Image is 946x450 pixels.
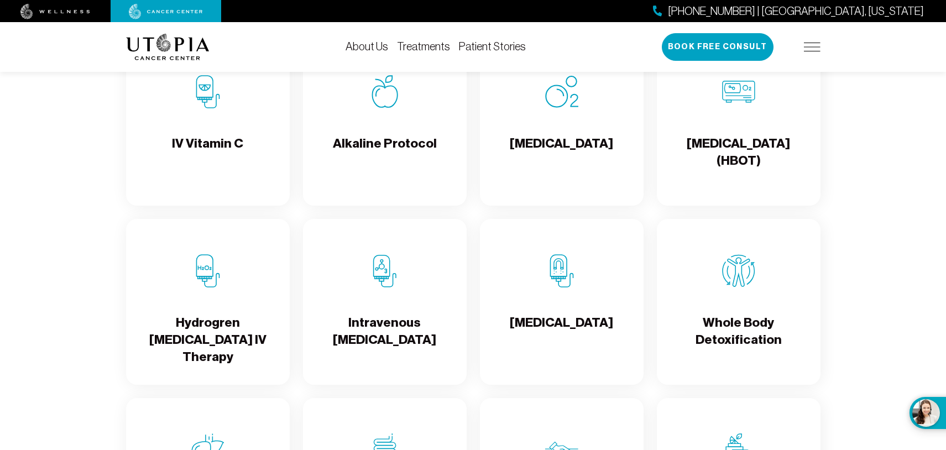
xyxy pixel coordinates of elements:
img: Oxygen Therapy [545,75,578,108]
h4: [MEDICAL_DATA] [510,314,613,350]
span: [PHONE_NUMBER] | [GEOGRAPHIC_DATA], [US_STATE] [668,3,924,19]
a: Oxygen Therapy[MEDICAL_DATA] [480,40,644,206]
img: Hydrogren Peroxide IV Therapy [191,254,224,287]
h4: IV Vitamin C [172,135,243,171]
h4: Hydrogren [MEDICAL_DATA] IV Therapy [135,314,281,366]
img: Alkaline Protocol [368,75,401,108]
a: [PHONE_NUMBER] | [GEOGRAPHIC_DATA], [US_STATE] [653,3,924,19]
a: Chelation Therapy[MEDICAL_DATA] [480,219,644,385]
h4: [MEDICAL_DATA] (HBOT) [666,135,812,171]
a: Hydrogren Peroxide IV TherapyHydrogren [MEDICAL_DATA] IV Therapy [126,219,290,385]
a: Alkaline ProtocolAlkaline Protocol [303,40,467,206]
img: logo [126,34,210,60]
img: wellness [20,4,90,19]
a: Whole Body DetoxificationWhole Body Detoxification [657,219,820,385]
a: IV Vitamin CIV Vitamin C [126,40,290,206]
img: Hyperbaric Oxygen Therapy (HBOT) [722,75,755,108]
a: About Us [346,40,388,53]
a: Hyperbaric Oxygen Therapy (HBOT)[MEDICAL_DATA] (HBOT) [657,40,820,206]
img: Whole Body Detoxification [722,254,755,287]
img: cancer center [129,4,203,19]
h4: Whole Body Detoxification [666,314,812,350]
h4: [MEDICAL_DATA] [510,135,613,171]
img: IV Vitamin C [191,75,224,108]
a: Patient Stories [459,40,526,53]
a: Treatments [397,40,450,53]
button: Book Free Consult [662,33,773,61]
a: Intravenous Ozone TherapyIntravenous [MEDICAL_DATA] [303,219,467,385]
h4: Alkaline Protocol [333,135,437,171]
img: icon-hamburger [804,43,820,51]
h4: Intravenous [MEDICAL_DATA] [312,314,458,350]
img: Intravenous Ozone Therapy [368,254,401,287]
img: Chelation Therapy [545,254,578,287]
